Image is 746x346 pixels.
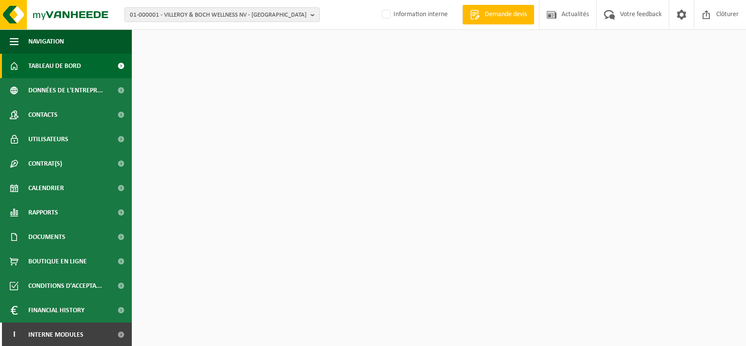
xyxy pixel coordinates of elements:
[130,8,307,22] span: 01-000001 - VILLEROY & BOCH WELLNESS NV - [GEOGRAPHIC_DATA]
[28,151,62,176] span: Contrat(s)
[124,7,320,22] button: 01-000001 - VILLEROY & BOCH WELLNESS NV - [GEOGRAPHIC_DATA]
[28,78,103,103] span: Données de l'entrepr...
[28,249,87,274] span: Boutique en ligne
[28,127,68,151] span: Utilisateurs
[380,7,448,22] label: Information interne
[28,274,102,298] span: Conditions d'accepta...
[28,298,84,323] span: Financial History
[462,5,534,24] a: Demande devis
[28,200,58,225] span: Rapports
[28,29,64,54] span: Navigation
[28,176,64,200] span: Calendrier
[28,54,81,78] span: Tableau de bord
[28,225,65,249] span: Documents
[482,10,529,20] span: Demande devis
[28,103,58,127] span: Contacts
